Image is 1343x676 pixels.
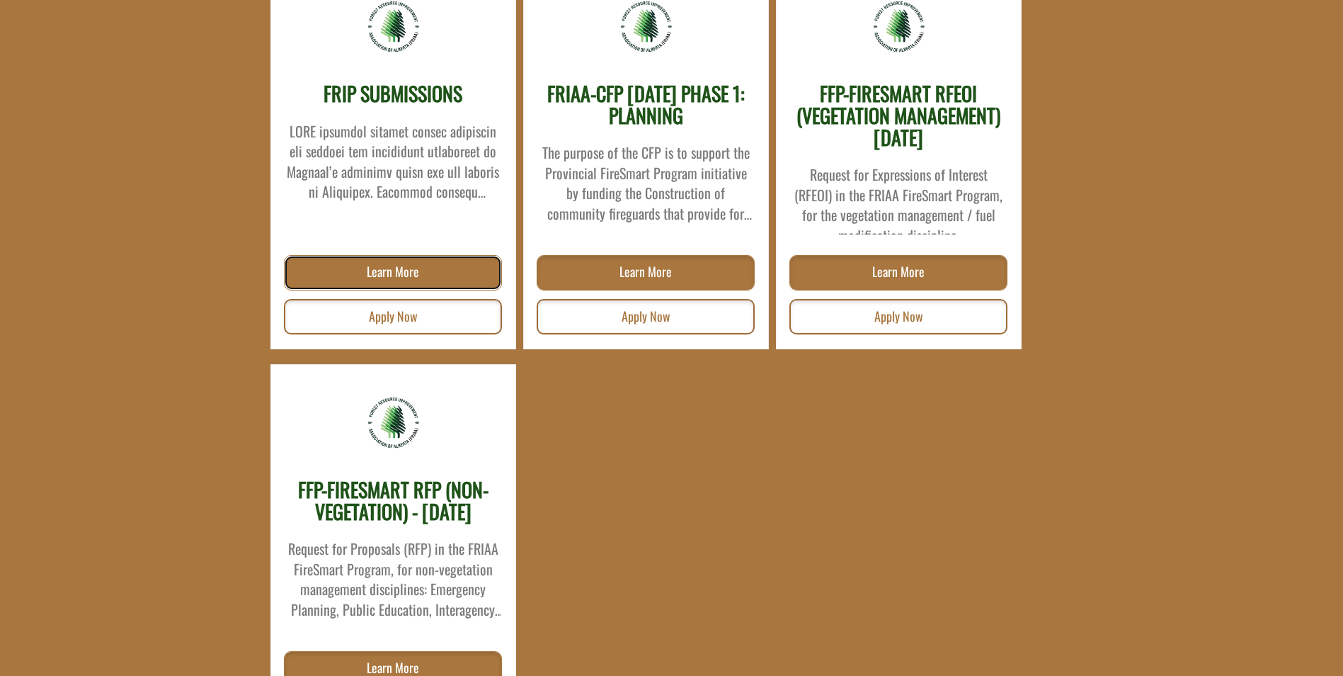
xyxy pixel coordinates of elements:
h3: FRIAA-CFP [DATE] PHASE 1: PLANNING [538,83,754,127]
div: Request for Proposals (RFP) in the FRIAA FireSmart Program, for non-vegetation management discipl... [285,530,501,619]
h3: FRIP SUBMISSIONS [324,83,462,105]
a: Apply Now [284,299,502,334]
a: Learn More [789,255,1007,291]
h3: FFP-FIRESMART RFP (NON-VEGETATION) - [DATE] [285,479,501,523]
div: The purpose of the CFP is to support the Provincial FireSmart Program initiative by funding the C... [538,134,754,223]
img: friaa-logo.png [367,396,420,449]
a: Apply Now [789,299,1007,334]
div: LORE ipsumdol sitamet consec adipiscin eli seddoei tem incididunt utlaboreet do Magnaal’e adminim... [285,113,501,202]
h3: FFP-FIRESMART RFEOI (VEGETATION MANAGEMENT) [DATE] [791,83,1007,148]
a: Learn More [284,255,502,291]
a: Apply Now [537,299,755,334]
a: Learn More [537,255,755,291]
div: Request for Expressions of Interest (RFEOI) in the FRIAA FireSmart Program, for the vegetation ma... [791,156,1007,235]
